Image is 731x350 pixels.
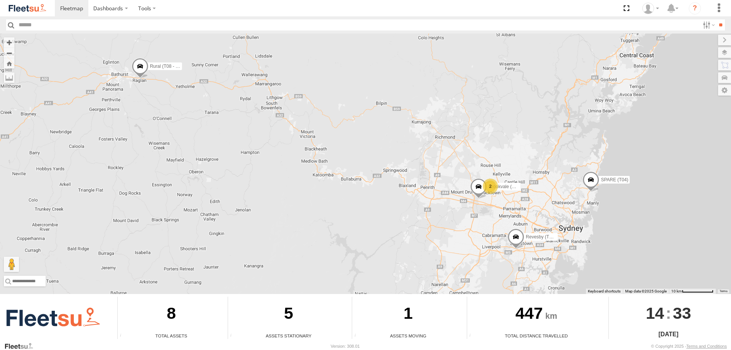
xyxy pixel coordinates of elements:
span: Revesby (T07 - [PERSON_NAME]) [526,234,597,240]
div: Version: 308.01 [331,344,360,348]
img: fleetsu-logo-horizontal.svg [8,3,47,13]
span: Rural (T08 - [PERSON_NAME]) [150,64,215,69]
div: Total distance travelled by all assets within specified date range and applied filters [467,333,479,339]
div: 447 [467,297,606,332]
button: Zoom out [4,48,14,58]
div: 1 [352,297,464,332]
div: Total number of Enabled Assets [118,333,129,339]
div: [DATE] [609,330,728,339]
button: Map scale: 10 km per 79 pixels [669,289,716,294]
button: Drag Pegman onto the map to open Street View [4,257,19,272]
div: Total number of assets current stationary. [228,333,239,339]
label: Map Settings [718,85,731,96]
a: Visit our Website [4,342,39,350]
div: 5 [228,297,349,332]
div: : [609,297,728,329]
button: Zoom Home [4,58,14,69]
label: Search Filter Options [700,19,716,30]
div: Assets Stationary [228,332,349,339]
a: Terms and Conditions [686,344,727,348]
a: Terms (opens in new tab) [720,289,728,292]
div: 8 [118,297,225,332]
div: Assets Moving [352,332,464,339]
div: © Copyright 2025 - [651,344,727,348]
div: Total number of assets current in transit. [352,333,364,339]
label: Measure [4,72,14,83]
div: 2 [483,179,498,194]
button: Keyboard shortcuts [588,289,621,294]
img: Fleetsu [4,305,102,330]
span: 10 km [671,289,682,293]
div: Total Assets [118,332,225,339]
button: Zoom in [4,37,14,48]
div: Brett Andersen [640,3,662,14]
span: SPARE (T04) [601,177,628,182]
span: 33 [673,297,691,329]
span: Map data ©2025 Google [625,289,667,293]
i: ? [689,2,701,14]
div: Total Distance Travelled [467,332,606,339]
span: 14 [646,297,664,329]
